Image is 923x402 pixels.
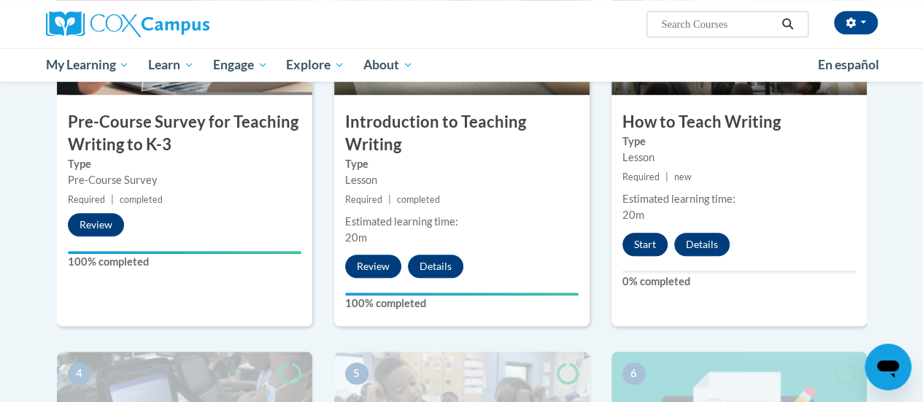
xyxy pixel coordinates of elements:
[46,11,209,37] img: Cox Campus
[674,171,692,182] span: new
[68,363,91,384] span: 4
[622,171,660,182] span: Required
[111,194,114,205] span: |
[345,156,579,172] label: Type
[139,48,204,82] a: Learn
[622,274,856,290] label: 0% completed
[68,213,124,236] button: Review
[334,111,590,156] h3: Introduction to Teaching Writing
[57,111,312,156] h3: Pre-Course Survey for Teaching Writing to K-3
[148,56,194,74] span: Learn
[345,293,579,295] div: Your progress
[865,344,911,390] iframe: Button to launch messaging window
[622,363,646,384] span: 6
[622,191,856,207] div: Estimated learning time:
[286,56,344,74] span: Explore
[345,194,382,205] span: Required
[46,11,309,37] a: Cox Campus
[345,255,401,278] button: Review
[611,111,867,134] h3: How to Teach Writing
[622,134,856,150] label: Type
[345,231,367,244] span: 20m
[354,48,422,82] a: About
[345,214,579,230] div: Estimated learning time:
[68,251,301,254] div: Your progress
[120,194,163,205] span: completed
[36,48,139,82] a: My Learning
[622,233,668,256] button: Start
[277,48,354,82] a: Explore
[204,48,277,82] a: Engage
[35,48,889,82] div: Main menu
[68,172,301,188] div: Pre-Course Survey
[665,171,668,182] span: |
[213,56,268,74] span: Engage
[834,11,878,34] button: Account Settings
[68,194,105,205] span: Required
[345,363,368,384] span: 5
[622,150,856,166] div: Lesson
[776,15,798,33] button: Search
[397,194,440,205] span: completed
[388,194,391,205] span: |
[674,233,730,256] button: Details
[408,255,463,278] button: Details
[660,15,776,33] input: Search Courses
[68,156,301,172] label: Type
[345,295,579,312] label: 100% completed
[363,56,413,74] span: About
[345,172,579,188] div: Lesson
[68,254,301,270] label: 100% completed
[818,57,879,72] span: En español
[45,56,129,74] span: My Learning
[622,209,644,221] span: 20m
[808,50,889,80] a: En español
